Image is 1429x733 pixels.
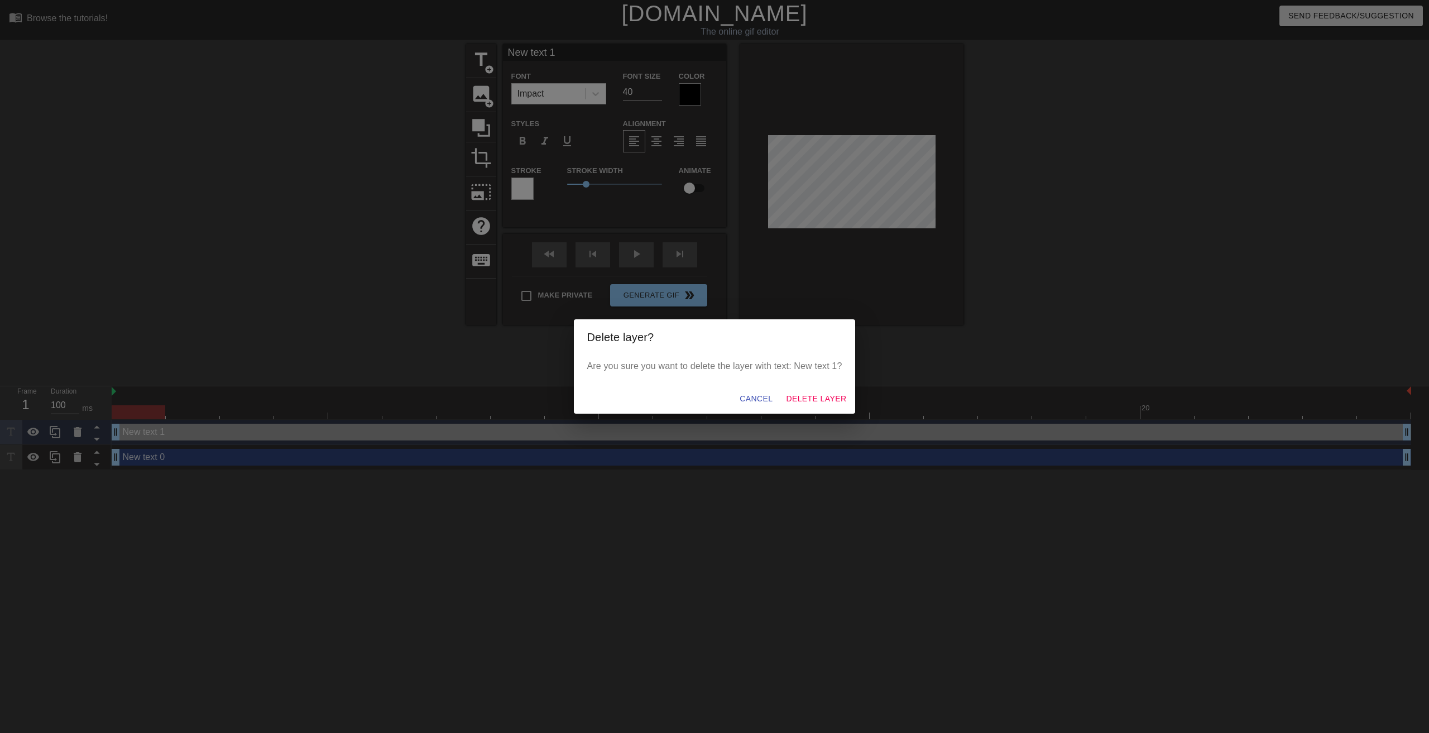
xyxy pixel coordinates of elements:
p: Are you sure you want to delete the layer with text: New text 1? [587,360,842,373]
span: Delete Layer [786,392,846,406]
span: Cancel [740,392,773,406]
h2: Delete layer? [587,328,842,346]
button: Delete Layer [781,389,851,409]
button: Cancel [735,389,777,409]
